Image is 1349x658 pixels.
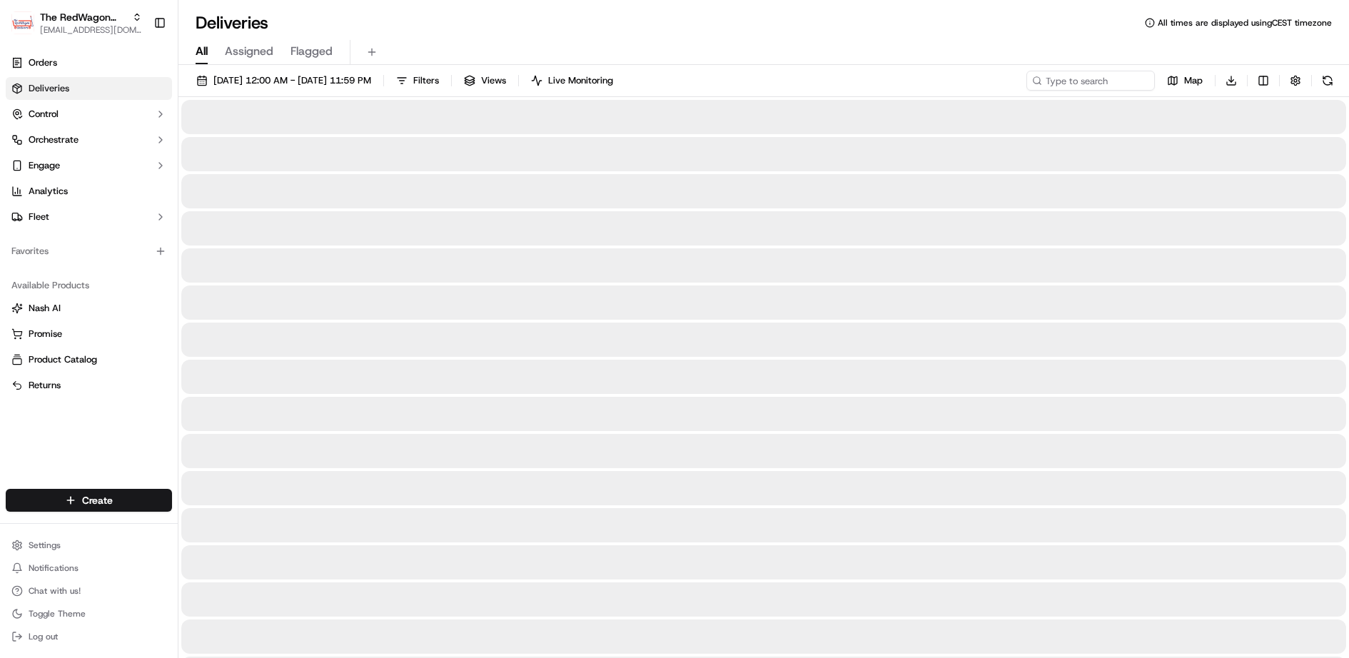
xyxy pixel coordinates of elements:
span: Filters [413,74,439,87]
span: Settings [29,540,61,551]
span: Orders [29,56,57,69]
span: Deliveries [29,82,69,95]
span: Live Monitoring [548,74,613,87]
a: Deliveries [6,77,172,100]
span: Views [481,74,506,87]
div: Favorites [6,240,172,263]
img: The RedWagon Delivers [11,11,34,34]
a: Orders [6,51,172,74]
span: Toggle Theme [29,608,86,619]
span: Flagged [290,43,333,60]
button: [DATE] 12:00 AM - [DATE] 11:59 PM [190,71,378,91]
button: Engage [6,154,172,177]
span: Assigned [225,43,273,60]
button: Orchestrate [6,128,172,151]
span: All times are displayed using CEST timezone [1158,17,1332,29]
span: Engage [29,159,60,172]
span: Fleet [29,211,49,223]
button: Live Monitoring [525,71,620,91]
h1: Deliveries [196,11,268,34]
button: Views [458,71,512,91]
button: The RedWagon DeliversThe RedWagon Delivers[EMAIL_ADDRESS][DOMAIN_NAME] [6,6,148,40]
span: Analytics [29,185,68,198]
span: Notifications [29,562,79,574]
input: Type to search [1026,71,1155,91]
button: Chat with us! [6,581,172,601]
span: All [196,43,208,60]
button: Returns [6,374,172,397]
button: Notifications [6,558,172,578]
a: Returns [11,379,166,392]
button: Refresh [1318,71,1338,91]
a: Promise [11,328,166,340]
span: Orchestrate [29,133,79,146]
button: [EMAIL_ADDRESS][DOMAIN_NAME] [40,24,142,36]
span: Promise [29,328,62,340]
button: Settings [6,535,172,555]
a: Analytics [6,180,172,203]
span: Product Catalog [29,353,97,366]
button: Create [6,489,172,512]
button: Nash AI [6,297,172,320]
span: Returns [29,379,61,392]
span: Create [82,493,113,507]
span: Map [1184,74,1203,87]
span: [DATE] 12:00 AM - [DATE] 11:59 PM [213,74,371,87]
button: Map [1161,71,1209,91]
span: Log out [29,631,58,642]
span: Chat with us! [29,585,81,597]
button: Control [6,103,172,126]
a: Product Catalog [11,353,166,366]
button: Toggle Theme [6,604,172,624]
button: The RedWagon Delivers [40,10,126,24]
button: Promise [6,323,172,345]
button: Log out [6,627,172,647]
a: Nash AI [11,302,166,315]
span: Nash AI [29,302,61,315]
button: Fleet [6,206,172,228]
div: Available Products [6,274,172,297]
button: Product Catalog [6,348,172,371]
button: Filters [390,71,445,91]
span: Control [29,108,59,121]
